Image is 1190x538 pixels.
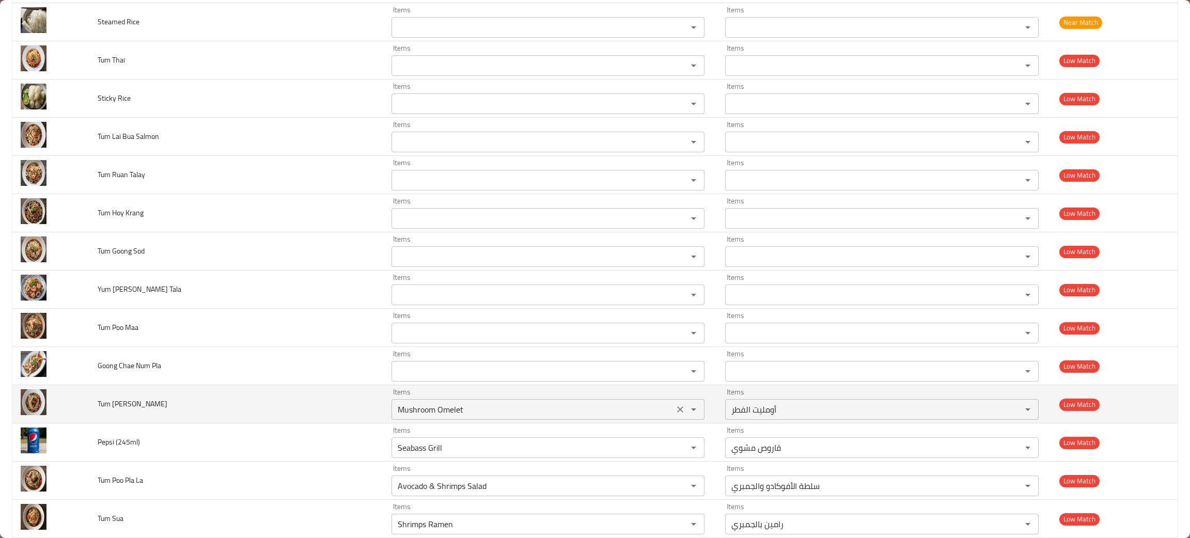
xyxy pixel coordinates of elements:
span: Tum Ruan Talay [98,168,145,181]
span: Low Match [1059,169,1100,181]
img: Tum Goong Sod [21,236,46,262]
span: Low Match [1059,55,1100,67]
span: Low Match [1059,284,1100,296]
img: Tum Lai Bua Salmon [21,122,46,148]
button: Open [1021,97,1035,111]
span: Tum Goong Sod [98,244,145,258]
span: Tum Poo Pla La [98,473,143,487]
button: Open [686,479,701,493]
span: Tum [PERSON_NAME] [98,397,167,410]
span: Low Match [1059,131,1100,143]
span: Steamed Rice [98,15,139,28]
span: Low Match [1059,322,1100,334]
button: Open [1021,249,1035,264]
button: Open [1021,288,1035,302]
span: Near Match [1059,17,1102,28]
span: Low Match [1059,399,1100,410]
span: Goong Chae Num Pla [98,359,161,372]
img: Sticky Rice [21,84,46,109]
span: Low Match [1059,513,1100,525]
span: Tum Poo Maa [98,321,138,334]
button: Open [686,326,701,340]
button: Open [686,20,701,35]
span: Sticky Rice [98,91,131,105]
img: Yum Woon Sen Tala [21,275,46,300]
span: Low Match [1059,93,1100,105]
img: Tum Poo Pla La [21,466,46,492]
img: Steamed Rice [21,7,46,33]
button: Open [686,135,701,149]
button: Open [1021,479,1035,493]
img: Tum Sua [21,504,46,530]
button: Open [686,249,701,264]
span: Tum Thai [98,53,125,67]
img: Pepsi (245ml) [21,428,46,453]
img: Tum Thai [21,45,46,71]
span: Low Match [1059,475,1100,487]
button: Open [1021,58,1035,73]
img: Goong Chae Num Pla [21,351,46,377]
button: Open [686,288,701,302]
button: Open [686,173,701,187]
button: Open [686,97,701,111]
button: Open [1021,364,1035,378]
button: Open [686,58,701,73]
img: Tum Hoy Dong [21,389,46,415]
span: Low Match [1059,246,1100,258]
span: Tum Lai Bua Salmon [98,130,159,143]
img: Tum Hoy Krang [21,198,46,224]
button: Open [1021,326,1035,340]
span: Tum Sua [98,512,123,525]
button: Open [686,211,701,226]
span: Low Match [1059,437,1100,449]
button: Open [1021,211,1035,226]
button: Open [686,517,701,531]
img: Tum Poo Maa [21,313,46,339]
button: Open [1021,173,1035,187]
span: Pepsi (245ml) [98,435,140,449]
span: Low Match [1059,208,1100,219]
button: Open [1021,440,1035,455]
button: Open [1021,20,1035,35]
button: Open [1021,402,1035,417]
button: Open [686,440,701,455]
span: Tum Hoy Krang [98,206,144,219]
button: Open [686,364,701,378]
img: Tum Ruan Talay [21,160,46,186]
span: Yum [PERSON_NAME] Tala [98,282,181,296]
button: Open [1021,517,1035,531]
button: Clear [673,402,687,417]
span: Low Match [1059,360,1100,372]
button: Open [686,402,701,417]
button: Open [1021,135,1035,149]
